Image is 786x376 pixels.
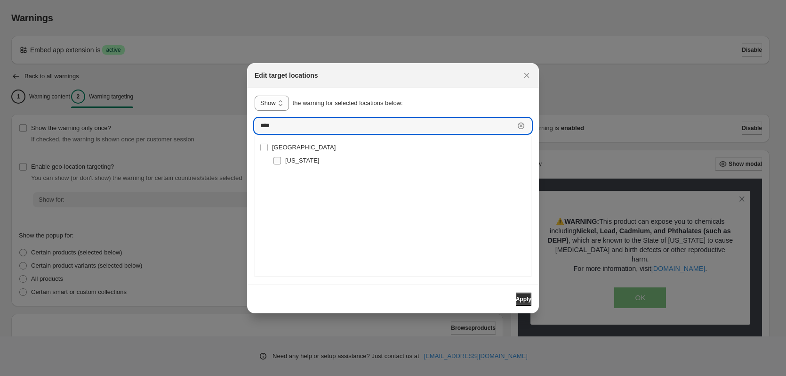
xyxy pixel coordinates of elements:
[272,144,336,151] span: [GEOGRAPHIC_DATA]
[516,295,531,303] span: Apply
[285,157,319,164] span: [US_STATE]
[516,293,531,306] button: Apply
[293,98,403,108] p: the warning for selected locations below:
[520,69,533,82] button: Close
[516,121,526,131] button: Clear
[255,71,318,80] h2: Edit target locations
